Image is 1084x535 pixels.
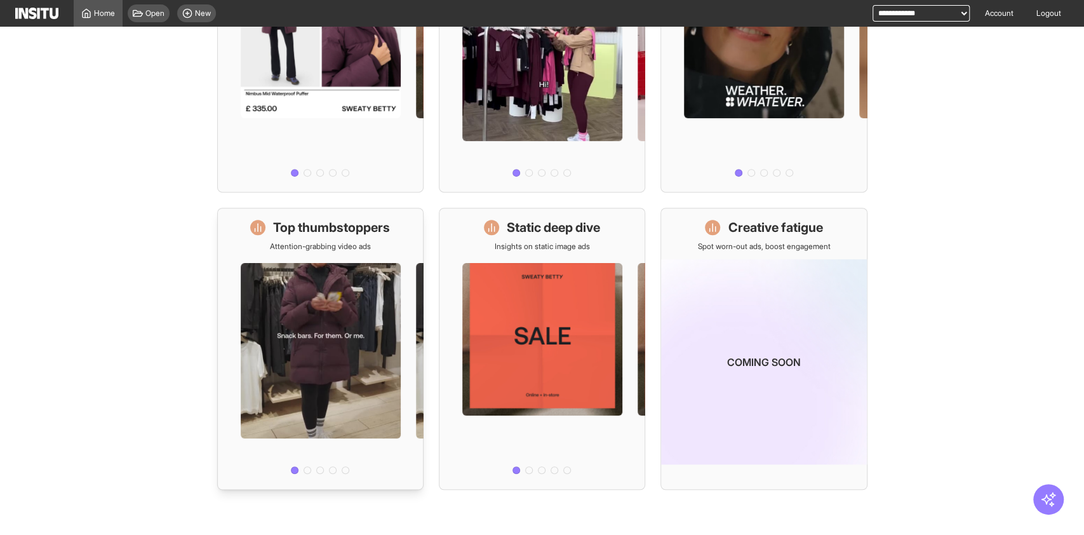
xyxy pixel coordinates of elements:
[195,8,211,18] span: New
[494,241,589,252] p: Insights on static image ads
[507,219,600,236] h1: Static deep dive
[439,208,645,490] a: Static deep diveInsights on static image ads
[145,8,164,18] span: Open
[217,208,424,490] a: Top thumbstoppersAttention-grabbing video ads
[270,241,371,252] p: Attention-grabbing video ads
[94,8,115,18] span: Home
[15,8,58,19] img: Logo
[273,219,390,236] h1: Top thumbstoppers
